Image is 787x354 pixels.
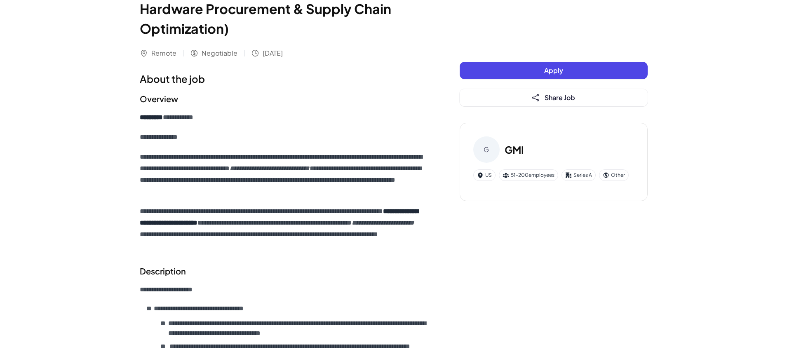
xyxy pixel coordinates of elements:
h3: GMI [505,142,524,157]
div: US [473,169,496,181]
span: Remote [151,48,176,58]
span: Apply [544,66,563,75]
div: 51-200 employees [499,169,558,181]
span: [DATE] [263,48,283,58]
h1: About the job [140,71,427,86]
button: Apply [460,62,648,79]
div: Other [599,169,629,181]
div: Series A [561,169,596,181]
span: Share Job [545,93,575,102]
h2: Description [140,265,427,277]
h2: Overview [140,93,427,105]
button: Share Job [460,89,648,106]
div: G [473,136,500,163]
span: Negotiable [202,48,237,58]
